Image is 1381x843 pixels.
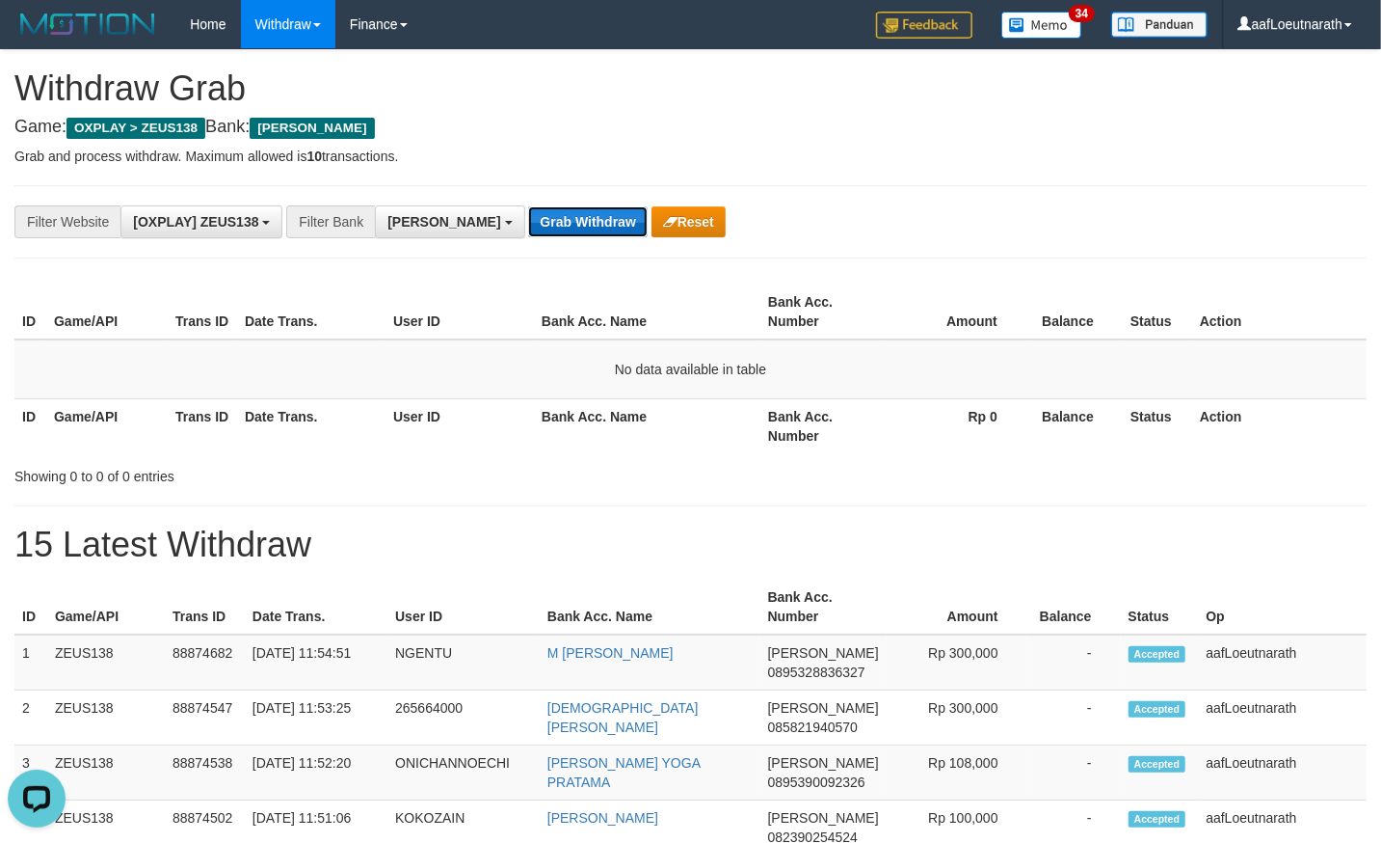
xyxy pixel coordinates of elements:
span: [PERSON_NAME] [768,700,879,716]
a: M [PERSON_NAME] [547,645,674,661]
th: Date Trans. [237,285,385,340]
th: ID [14,398,46,453]
th: Status [1123,398,1192,453]
th: Amount [882,285,1026,340]
td: [DATE] 11:54:51 [245,635,387,691]
img: panduan.png [1111,12,1208,38]
td: aafLoeutnarath [1198,635,1367,691]
th: Bank Acc. Name [534,285,760,340]
td: 88874538 [165,746,245,801]
th: ID [14,285,46,340]
span: [PERSON_NAME] [768,755,879,771]
td: 88874547 [165,691,245,746]
th: Rp 0 [882,398,1026,453]
span: OXPLAY > ZEUS138 [66,118,205,139]
td: ZEUS138 [47,635,165,691]
th: Balance [1026,285,1123,340]
th: Bank Acc. Number [760,398,882,453]
img: Button%20Memo.svg [1001,12,1082,39]
th: Status [1121,580,1199,635]
td: [DATE] 11:53:25 [245,691,387,746]
td: ZEUS138 [47,746,165,801]
h1: 15 Latest Withdraw [14,526,1367,564]
th: ID [14,580,47,635]
h4: Game: Bank: [14,118,1367,137]
th: Bank Acc. Name [540,580,760,635]
th: Op [1198,580,1367,635]
div: Showing 0 to 0 of 0 entries [14,459,561,486]
th: User ID [385,398,534,453]
td: ZEUS138 [47,691,165,746]
span: [PERSON_NAME] [387,214,500,230]
span: Accepted [1129,646,1186,663]
button: Open LiveChat chat widget [8,8,66,66]
th: Balance [1027,580,1121,635]
th: Action [1192,398,1367,453]
td: 265664000 [387,691,540,746]
td: 88874682 [165,635,245,691]
th: Trans ID [165,580,245,635]
span: Copy 0895390092326 to clipboard [768,775,865,790]
td: No data available in table [14,340,1367,399]
button: Reset [651,206,726,237]
button: Grab Withdraw [528,206,647,237]
strong: 10 [306,149,322,164]
span: Copy 085821940570 to clipboard [768,720,858,735]
td: - [1027,746,1121,801]
td: 1 [14,635,47,691]
a: [PERSON_NAME] YOGA PRATAMA [547,755,700,790]
td: 3 [14,746,47,801]
p: Grab and process withdraw. Maximum allowed is transactions. [14,147,1367,166]
th: Game/API [46,285,168,340]
span: [OXPLAY] ZEUS138 [133,214,258,230]
th: Trans ID [168,398,237,453]
div: Filter Website [14,205,120,238]
td: Rp 300,000 [887,691,1027,746]
th: User ID [387,580,540,635]
span: [PERSON_NAME] [768,810,879,826]
th: Date Trans. [237,398,385,453]
th: Date Trans. [245,580,387,635]
a: [PERSON_NAME] [547,810,658,826]
th: User ID [385,285,534,340]
td: NGENTU [387,635,540,691]
img: Feedback.jpg [876,12,972,39]
th: Amount [887,580,1027,635]
span: 34 [1069,5,1095,22]
span: [PERSON_NAME] [768,645,879,661]
span: Accepted [1129,701,1186,718]
td: 2 [14,691,47,746]
td: Rp 108,000 [887,746,1027,801]
th: Game/API [46,398,168,453]
a: [DEMOGRAPHIC_DATA][PERSON_NAME] [547,700,699,735]
th: Status [1123,285,1192,340]
th: Trans ID [168,285,237,340]
img: MOTION_logo.png [14,10,161,39]
button: [OXPLAY] ZEUS138 [120,205,282,238]
span: [PERSON_NAME] [250,118,374,139]
td: [DATE] 11:52:20 [245,746,387,801]
td: ONICHANNOECHI [387,746,540,801]
td: Rp 300,000 [887,635,1027,691]
h1: Withdraw Grab [14,69,1367,108]
th: Bank Acc. Number [760,580,887,635]
td: - [1027,635,1121,691]
th: Game/API [47,580,165,635]
span: Accepted [1129,811,1186,828]
span: Accepted [1129,756,1186,773]
th: Balance [1026,398,1123,453]
th: Action [1192,285,1367,340]
td: - [1027,691,1121,746]
th: Bank Acc. Number [760,285,882,340]
td: aafLoeutnarath [1198,746,1367,801]
span: Copy 0895328836327 to clipboard [768,665,865,680]
th: Bank Acc. Name [534,398,760,453]
button: [PERSON_NAME] [375,205,524,238]
td: aafLoeutnarath [1198,691,1367,746]
div: Filter Bank [286,205,375,238]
